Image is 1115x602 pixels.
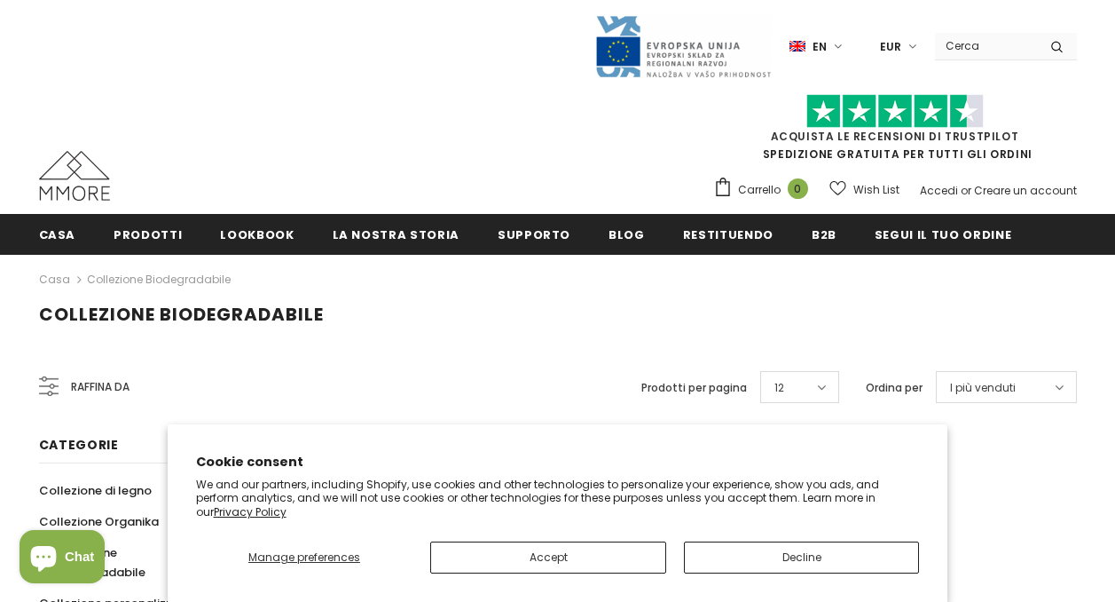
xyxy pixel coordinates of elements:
[974,183,1077,198] a: Creare un account
[875,214,1011,254] a: Segui il tuo ordine
[333,214,459,254] a: La nostra storia
[738,181,781,199] span: Carrello
[594,38,772,53] a: Javni Razpis
[950,379,1016,397] span: I più venduti
[609,226,645,243] span: Blog
[39,482,152,499] span: Collezione di legno
[196,542,413,574] button: Manage preferences
[813,38,827,56] span: en
[196,453,920,471] h2: Cookie consent
[39,436,119,454] span: Categorie
[214,504,287,519] a: Privacy Policy
[39,226,76,243] span: Casa
[39,537,206,588] a: Collezione biodegradabile
[812,226,836,243] span: B2B
[774,379,784,397] span: 12
[114,214,182,254] a: Prodotti
[71,377,130,397] span: Raffina da
[866,379,923,397] label: Ordina per
[248,550,360,565] span: Manage preferences
[39,506,159,537] a: Collezione Organika
[220,214,294,254] a: Lookbook
[39,302,324,327] span: Collezione biodegradabile
[806,94,984,129] img: Fidati di Pilot Stars
[829,174,899,205] a: Wish List
[853,181,899,199] span: Wish List
[87,272,231,287] a: Collezione biodegradabile
[935,33,1037,59] input: Search Site
[880,38,901,56] span: EUR
[430,542,666,574] button: Accept
[683,226,773,243] span: Restituendo
[788,178,808,199] span: 0
[771,129,1019,144] a: Acquista le recensioni di TrustPilot
[498,226,570,243] span: supporto
[684,542,920,574] button: Decline
[196,478,920,519] p: We and our partners, including Shopify, use cookies and other technologies to personalize your ex...
[875,226,1011,243] span: Segui il tuo ordine
[594,14,772,79] img: Javni Razpis
[920,183,958,198] a: Accedi
[713,177,817,203] a: Carrello 0
[39,475,152,506] a: Collezione di legno
[789,39,805,54] img: i-lang-1.png
[114,226,182,243] span: Prodotti
[713,102,1077,162] span: SPEDIZIONE GRATUITA PER TUTTI GLI ORDINI
[498,214,570,254] a: supporto
[812,214,836,254] a: B2B
[39,214,76,254] a: Casa
[683,214,773,254] a: Restituendo
[641,379,747,397] label: Prodotti per pagina
[39,269,70,290] a: Casa
[609,214,645,254] a: Blog
[333,226,459,243] span: La nostra storia
[961,183,971,198] span: or
[220,226,294,243] span: Lookbook
[39,151,110,201] img: Casi MMORE
[39,513,159,530] span: Collezione Organika
[14,530,110,588] inbox-online-store-chat: Shopify online store chat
